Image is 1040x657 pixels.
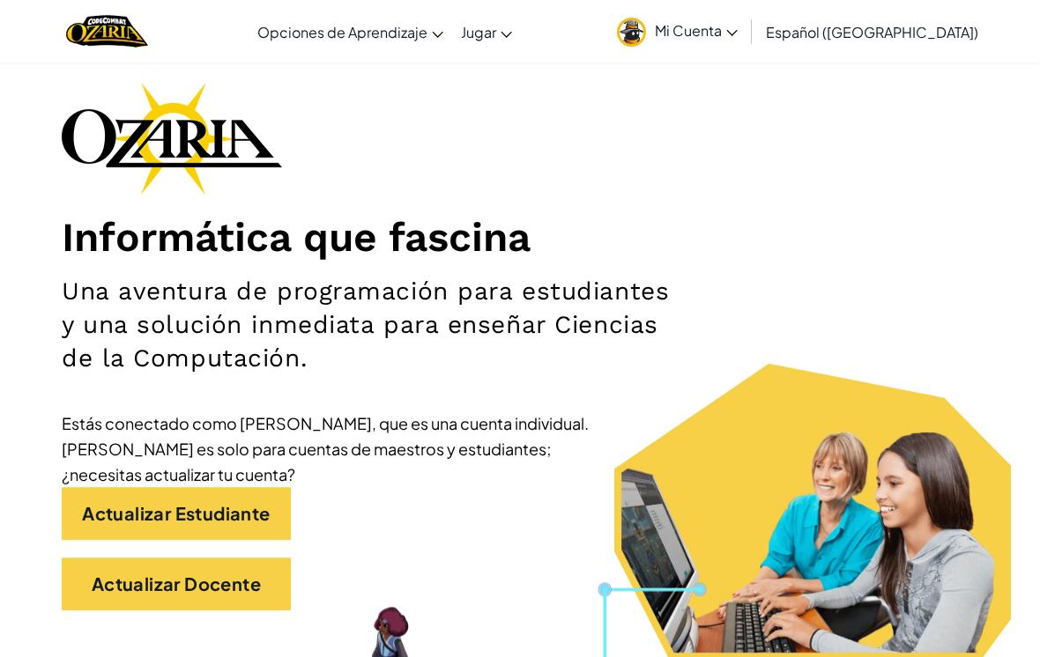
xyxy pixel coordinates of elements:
div: Estás conectado como [PERSON_NAME], que es una cuenta individual. [PERSON_NAME] es solo para cuen... [62,410,591,487]
h2: Una aventura de programación para estudiantes y una solución inmediata para enseñar Ciencias de l... [62,275,676,375]
img: Home [66,13,148,49]
span: Mi Cuenta [655,21,738,40]
a: Mi Cuenta [608,4,747,59]
span: Español ([GEOGRAPHIC_DATA]) [766,23,978,41]
a: Jugar [452,8,521,55]
a: Español ([GEOGRAPHIC_DATA]) [757,8,987,55]
h1: Informática que fascina [62,212,978,262]
span: Opciones de Aprendizaje [257,23,427,41]
a: Ozaria by CodeCombat logo [66,13,148,49]
a: Actualizar Docente [62,557,291,610]
a: Opciones de Aprendizaje [249,8,452,55]
img: Ozaria branding logo [62,82,282,195]
img: avatar [617,18,646,47]
a: Actualizar Estudiante [62,487,291,540]
span: Jugar [461,23,496,41]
